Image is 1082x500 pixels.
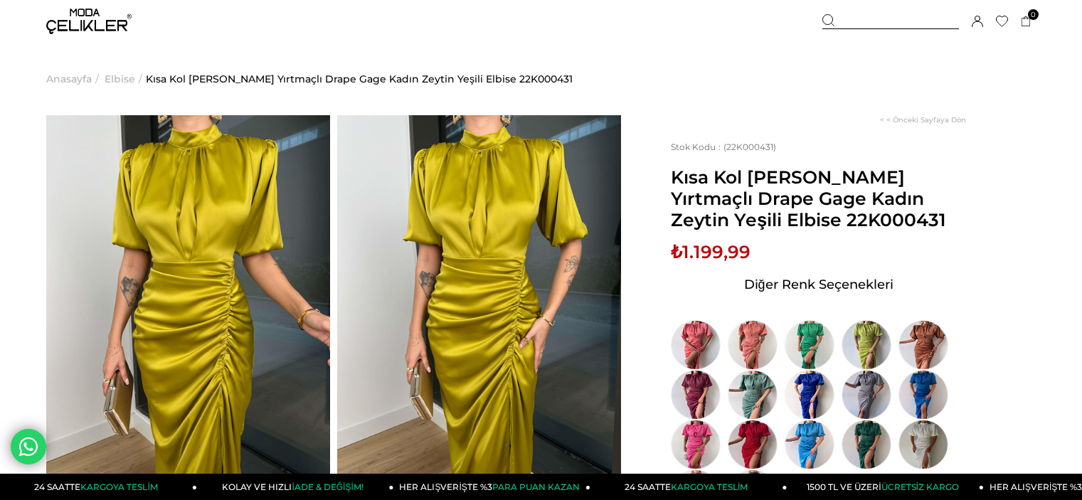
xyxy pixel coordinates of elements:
[197,474,394,500] a: KOLAY VE HIZLIİADE & DEĞİŞİM!
[898,320,948,370] img: Kısa Kol Saten Önden Yırtmaçlı Drape Gage Kadın Kahve Elbise 22K000431
[785,370,834,420] img: Kısa Kol Saten Önden Yırtmaçlı Drape Gage Kadın Gece Mavisi Elbise 22K000431
[46,115,330,494] img: Gage Yırtmaçlı Elbise 22K000431
[898,420,948,469] img: Kısa Kol Saten Önden Yırtmaçlı Drape Gage Kadın Beyaz Elbise 22K000431
[898,370,948,420] img: Kısa Kol Saten Önden Yırtmaçlı Drape Gage Kadın Saks Elbise 22K000431
[728,420,778,469] img: Kısa Kol Saten Önden Yırtmaçlı Drape Gage Kadın Kırmızı Elbise 22K000431
[744,273,893,296] span: Diğer Renk Seçenekleri
[105,43,135,115] a: Elbise
[785,320,834,370] img: Kısa Kol Saten Önden Yırtmaçlı Drape Gage Kadın Yeşil Elbise 22K000431
[880,115,966,124] a: < < Önceki Sayfaya Dön
[1028,9,1039,20] span: 0
[671,241,750,262] span: ₺1.199,99
[671,420,721,469] img: Kısa Kol Saten Önden Yırtmaçlı Drape Gage Kadın Fuşya Elbise 22K000431
[590,474,787,500] a: 24 SAATTEKARGOYA TESLİM
[337,115,621,494] img: Gage Yırtmaçlı Elbise 22K000431
[785,420,834,469] img: Kısa Kol Saten Önden Yırtmaçlı Drape Gage Kadın Mavi Elbise 22K000431
[671,166,966,230] span: Kısa Kol [PERSON_NAME] Yırtmaçlı Drape Gage Kadın Zeytin Yeşili Elbise 22K000431
[842,320,891,370] img: Kısa Kol Saten Önden Yırtmaçlı Drape Gage Kadın Yağ Yeşili Elbise 22K000431
[787,474,985,500] a: 1500 TL VE ÜZERİÜCRETSİZ KARGO
[492,482,580,492] span: PARA PUAN KAZAN
[394,474,591,500] a: HER ALIŞVERİŞTE %3PARA PUAN KAZAN
[292,482,363,492] span: İADE & DEĞİŞİM!
[728,370,778,420] img: Kısa Kol Saten Önden Yırtmaçlı Drape Gage Kadın Mint Elbise 22K000431
[881,482,959,492] span: ÜCRETSİZ KARGO
[671,482,748,492] span: KARGOYA TESLİM
[671,142,776,152] span: (22K000431)
[105,43,146,115] li: >
[46,43,92,115] a: Anasayfa
[46,9,132,34] img: logo
[46,43,102,115] li: >
[671,320,721,370] img: Kısa Kol Saten Önden Yırtmaçlı Drape Gage Kadın Somon Elbise 22K000431
[671,142,723,152] span: Stok Kodu
[80,482,157,492] span: KARGOYA TESLİM
[842,370,891,420] img: Kısa Kol Saten Önden Yırtmaçlı Drape Gage Kadın Gri Elbise 22K000431
[146,43,573,115] a: Kısa Kol [PERSON_NAME] Yırtmaçlı Drape Gage Kadın Zeytin Yeşili Elbise 22K000431
[728,320,778,370] img: Kısa Kol Saten Önden Yırtmaçlı Drape Gage Kadın Pudra Elbise 22K000431
[1,474,198,500] a: 24 SAATTEKARGOYA TESLİM
[1021,16,1031,27] a: 0
[671,370,721,420] img: Kısa Kol Saten Önden Yırtmaçlı Drape Gage Kadın Bordo Elbise 22K000431
[842,420,891,469] img: Kısa Kol Saten Önden Yırtmaçlı Drape Gage Kadın Zümrüt Elbise 22K000431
